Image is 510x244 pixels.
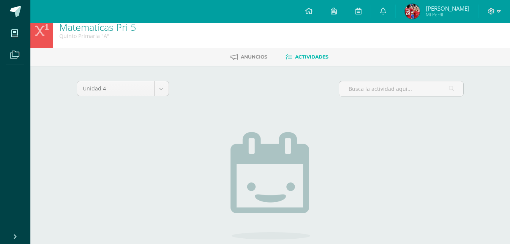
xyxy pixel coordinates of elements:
[59,22,136,32] h1: Matematícas Pri 5
[83,81,148,96] span: Unidad 4
[231,132,310,239] img: no_activities.png
[405,4,420,19] img: 68845917a4fd927e51224279cf1ee479.png
[231,51,267,63] a: Anuncios
[339,81,463,96] input: Busca la actividad aquí...
[77,81,169,96] a: Unidad 4
[286,51,328,63] a: Actividades
[241,54,267,60] span: Anuncios
[295,54,328,60] span: Actividades
[59,21,136,33] a: Matematícas Pri 5
[59,32,136,40] div: Quinto Primaria 'A'
[426,5,469,12] span: [PERSON_NAME]
[426,11,469,18] span: Mi Perfil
